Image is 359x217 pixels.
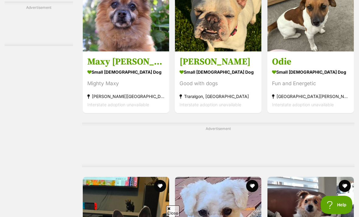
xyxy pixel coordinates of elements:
[87,67,165,76] strong: small [DEMOGRAPHIC_DATA] Dog
[179,102,241,107] span: Interstate adoption unavailable
[179,92,257,100] strong: Traralgon, [GEOGRAPHIC_DATA]
[87,79,165,87] div: Mighty Maxy
[339,180,351,192] button: favourite
[82,123,354,167] div: Advertisement
[175,51,261,113] a: [PERSON_NAME] small [DEMOGRAPHIC_DATA] Dog Good with dogs Traralgon, [GEOGRAPHIC_DATA] Interstate...
[272,67,349,76] strong: small [DEMOGRAPHIC_DATA] Dog
[83,51,169,113] a: Maxy [PERSON_NAME] small [DEMOGRAPHIC_DATA] Dog Mighty Maxy [PERSON_NAME][GEOGRAPHIC_DATA] Inters...
[179,67,257,76] strong: small [DEMOGRAPHIC_DATA] Dog
[154,180,166,192] button: favourite
[267,51,354,113] a: Odie small [DEMOGRAPHIC_DATA] Dog Fun and Energetic [GEOGRAPHIC_DATA][PERSON_NAME][GEOGRAPHIC_DAT...
[246,180,259,192] button: favourite
[166,205,179,216] span: Close
[272,92,349,100] strong: [GEOGRAPHIC_DATA][PERSON_NAME][GEOGRAPHIC_DATA]
[272,102,334,107] span: Interstate adoption unavailable
[87,92,165,100] strong: [PERSON_NAME][GEOGRAPHIC_DATA]
[87,102,149,107] span: Interstate adoption unavailable
[179,79,257,87] div: Good with dogs
[272,56,349,67] h3: Odie
[87,56,165,67] h3: Maxy [PERSON_NAME]
[179,56,257,67] h3: [PERSON_NAME]
[272,79,349,87] div: Fun and Energetic
[5,2,73,46] div: Advertisement
[321,196,353,214] iframe: Help Scout Beacon - Open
